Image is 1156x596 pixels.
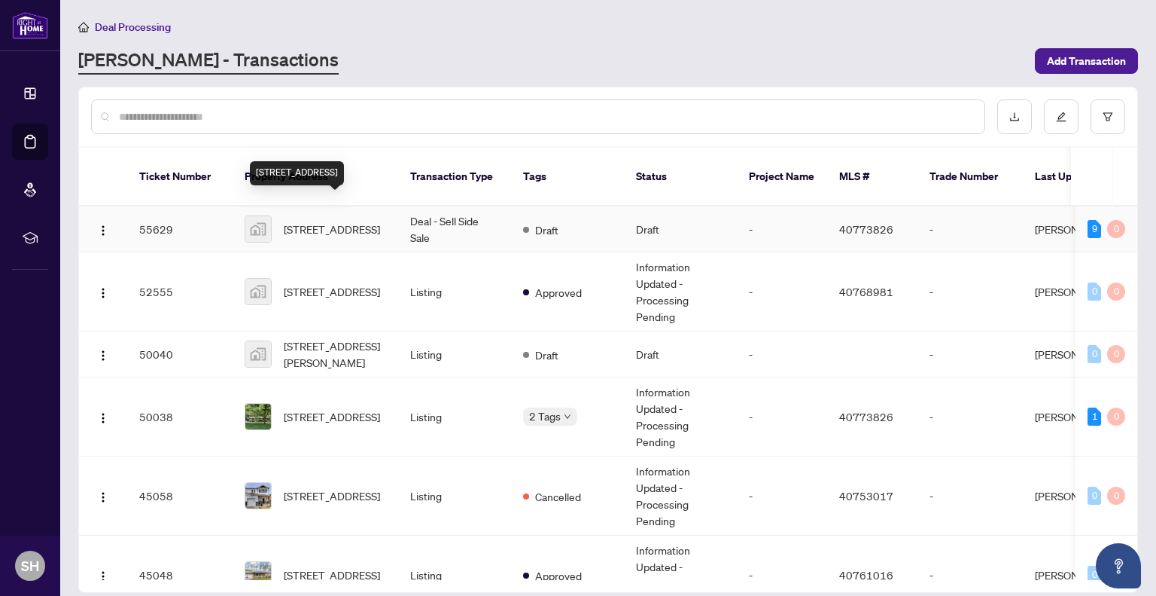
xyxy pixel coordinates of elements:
[737,332,827,377] td: -
[284,221,380,237] span: [STREET_ADDRESS]
[624,252,737,332] td: Information Updated - Processing Pending
[1056,112,1066,122] span: edit
[91,280,115,304] button: Logo
[1088,220,1101,238] div: 9
[1023,457,1136,536] td: [PERSON_NAME]
[245,216,271,242] img: thumbnail-img
[839,568,893,582] span: 40761016
[97,412,109,424] img: Logo
[250,161,344,185] div: [STREET_ADDRESS]
[737,252,827,332] td: -
[737,377,827,457] td: -
[1088,408,1101,426] div: 1
[839,222,893,236] span: 40773826
[1023,206,1136,252] td: [PERSON_NAME]
[91,342,115,366] button: Logo
[1107,220,1125,238] div: 0
[1023,252,1136,332] td: [PERSON_NAME]
[127,377,233,457] td: 50038
[624,377,737,457] td: Information Updated - Processing Pending
[245,562,271,588] img: thumbnail-img
[839,489,893,503] span: 40753017
[284,487,380,504] span: [STREET_ADDRESS]
[839,410,893,423] span: 40773826
[917,332,1023,377] td: -
[535,284,582,301] span: Approved
[1107,487,1125,505] div: 0
[1107,408,1125,426] div: 0
[21,555,39,576] span: SH
[284,283,380,300] span: [STREET_ADDRESS]
[624,457,737,536] td: Information Updated - Processing Pending
[917,206,1023,252] td: -
[1107,283,1125,301] div: 0
[245,404,271,429] img: thumbnail-img
[91,217,115,241] button: Logo
[233,148,398,206] th: Property Address
[78,47,339,75] a: [PERSON_NAME] - Transactions
[1091,99,1125,134] button: filter
[398,332,511,377] td: Listing
[1088,487,1101,505] div: 0
[398,206,511,252] td: Deal - Sell Side Sale
[737,457,827,536] td: -
[624,206,737,252] td: Draft
[1023,332,1136,377] td: [PERSON_NAME]
[529,408,561,425] span: 2 Tags
[827,148,917,206] th: MLS #
[398,457,511,536] td: Listing
[535,222,558,238] span: Draft
[97,570,109,582] img: Logo
[839,285,893,298] span: 40768981
[398,252,511,332] td: Listing
[917,148,1023,206] th: Trade Number
[97,491,109,503] img: Logo
[1023,377,1136,457] td: [PERSON_NAME]
[284,338,386,371] span: [STREET_ADDRESS][PERSON_NAME]
[1096,543,1141,588] button: Open asap
[245,483,271,509] img: thumbnail-img
[284,567,380,583] span: [STREET_ADDRESS]
[398,377,511,457] td: Listing
[1088,566,1101,584] div: 0
[97,350,109,362] img: Logo
[95,20,171,34] span: Deal Processing
[917,377,1023,457] td: -
[91,563,115,587] button: Logo
[511,148,624,206] th: Tags
[97,287,109,299] img: Logo
[127,252,233,332] td: 52555
[284,408,380,425] span: [STREET_ADDRESS]
[127,332,233,377] td: 50040
[97,225,109,237] img: Logo
[1107,345,1125,363] div: 0
[535,567,582,584] span: Approved
[737,206,827,252] td: -
[917,252,1023,332] td: -
[1088,283,1101,301] div: 0
[1023,148,1136,206] th: Last Updated By
[91,484,115,508] button: Logo
[127,148,233,206] th: Ticket Number
[564,413,571,420] span: down
[245,279,271,304] img: thumbnail-img
[1047,49,1126,73] span: Add Transaction
[1103,112,1113,122] span: filter
[737,148,827,206] th: Project Name
[1044,99,1078,134] button: edit
[1035,48,1138,74] button: Add Transaction
[535,347,558,363] span: Draft
[398,148,511,206] th: Transaction Type
[1009,112,1020,122] span: download
[127,457,233,536] td: 45058
[624,332,737,377] td: Draft
[127,206,233,252] td: 55629
[78,22,89,32] span: home
[245,341,271,367] img: thumbnail-img
[624,148,737,206] th: Status
[997,99,1032,134] button: download
[1088,345,1101,363] div: 0
[917,457,1023,536] td: -
[535,488,581,505] span: Cancelled
[12,11,48,39] img: logo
